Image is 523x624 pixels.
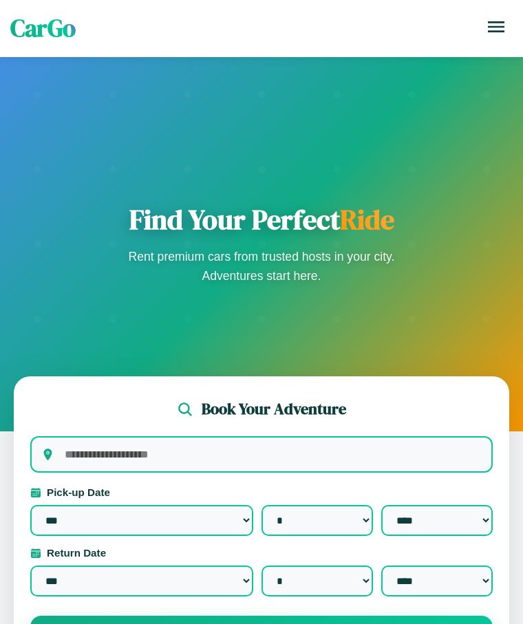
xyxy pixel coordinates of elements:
label: Return Date [30,547,493,559]
p: Rent premium cars from trusted hosts in your city. Adventures start here. [124,247,399,286]
h1: Find Your Perfect [124,203,399,236]
h2: Book Your Adventure [202,398,346,420]
label: Pick-up Date [30,486,493,498]
span: CarGo [10,12,76,45]
span: Ride [340,201,394,238]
